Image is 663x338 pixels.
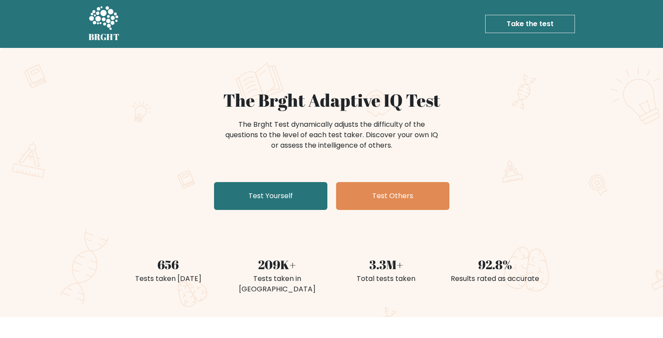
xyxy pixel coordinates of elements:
h1: The Brght Adaptive IQ Test [119,90,544,111]
div: The Brght Test dynamically adjusts the difficulty of the questions to the level of each test take... [223,119,441,151]
div: 656 [119,255,218,274]
div: Total tests taken [337,274,435,284]
h5: BRGHT [88,32,120,42]
a: Test Yourself [214,182,327,210]
a: BRGHT [88,3,120,44]
div: 209K+ [228,255,326,274]
div: Results rated as accurate [446,274,544,284]
a: Test Others [336,182,449,210]
div: 92.8% [446,255,544,274]
div: Tests taken [DATE] [119,274,218,284]
div: Tests taken in [GEOGRAPHIC_DATA] [228,274,326,294]
a: Take the test [485,15,575,33]
div: 3.3M+ [337,255,435,274]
